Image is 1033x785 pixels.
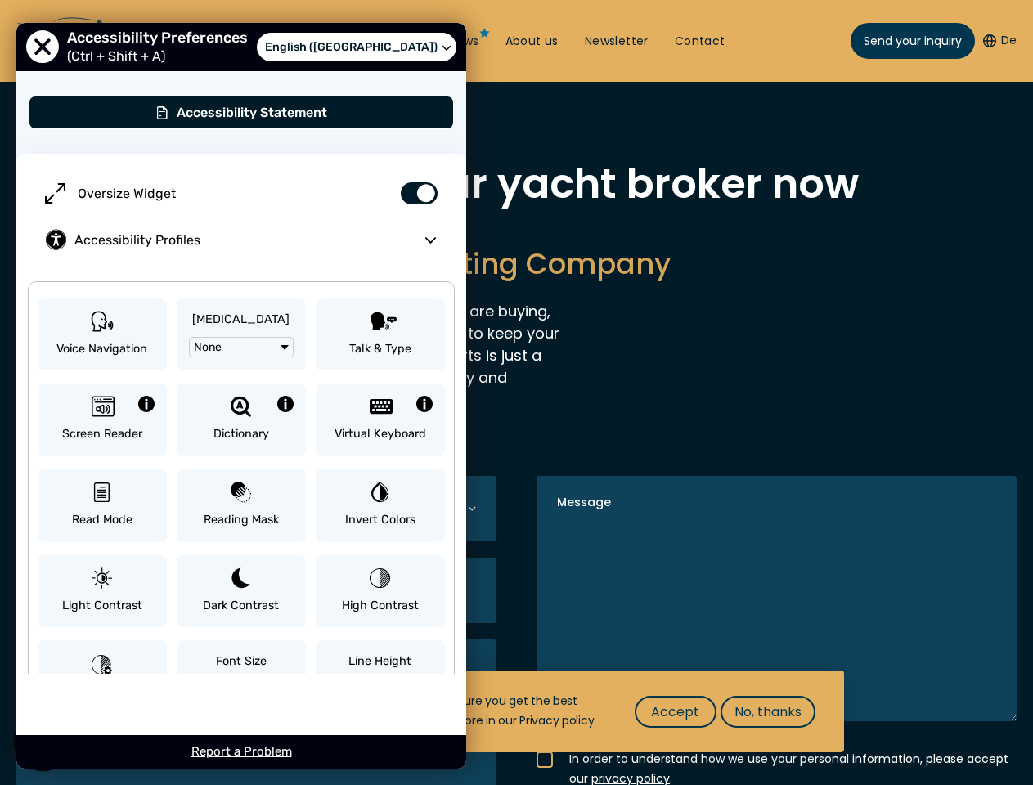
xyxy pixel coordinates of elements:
[189,337,294,357] button: None
[177,469,306,542] button: Reading Mask
[38,555,167,628] button: Light Contrast
[29,96,454,129] button: Accessibility Statement
[675,34,725,50] a: Contact
[851,23,975,59] a: Send your inquiry
[721,696,815,728] button: No, thanks
[74,232,412,248] span: Accessibility Profiles
[67,48,173,64] span: (Ctrl + Shift + A)
[16,23,466,769] div: User Preferences
[585,34,649,50] a: Newsletter
[505,34,559,50] a: About us
[216,653,267,671] span: Font Size
[194,340,222,354] span: None
[14,713,73,772] button: Show Accessibility Preferences
[177,384,306,456] button: Dictionary
[537,476,1017,721] textarea: Message
[734,702,802,722] span: No, thanks
[409,34,479,50] a: Yacht News
[192,311,290,329] span: [MEDICAL_DATA]
[519,712,594,729] a: Privacy policy
[316,469,445,542] button: Invert Colors
[33,217,450,263] button: Accessibility Profiles
[316,384,445,456] button: Virtual Keyboard
[38,298,167,371] button: Voice Navigation
[191,744,292,759] a: Report a Problem - opens in new tab
[265,38,438,56] span: English ([GEOGRAPHIC_DATA])
[16,674,466,735] a: Skynet Technologies - opens in new tab
[360,686,450,723] img: Skynet Technologies
[348,653,411,671] span: Line Height
[177,555,306,628] button: Dark Contrast
[983,33,1017,49] button: De
[257,33,456,62] a: Select Language
[33,689,202,720] img: Web Accessibility Solution by Skynet Technologies
[67,29,256,47] span: Accessibility Preferences
[33,244,1000,284] h2: Merk & Merk Full Service Yachting Company
[864,33,962,50] span: Send your inquiry
[26,31,59,64] button: Close Accessibility Preferences Menu
[38,469,167,542] button: Read Mode
[316,555,445,628] button: High Contrast
[38,384,167,456] button: Screen Reader
[33,164,1000,204] h1: Get in touch with your yacht broker now
[78,186,176,201] span: Oversize Widget
[38,640,167,715] button: Smart Contrast
[651,702,699,722] span: Accept
[316,298,445,371] button: Talk & Type
[635,696,716,728] button: Accept
[557,494,611,511] label: Message
[177,105,327,120] span: Accessibility Statement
